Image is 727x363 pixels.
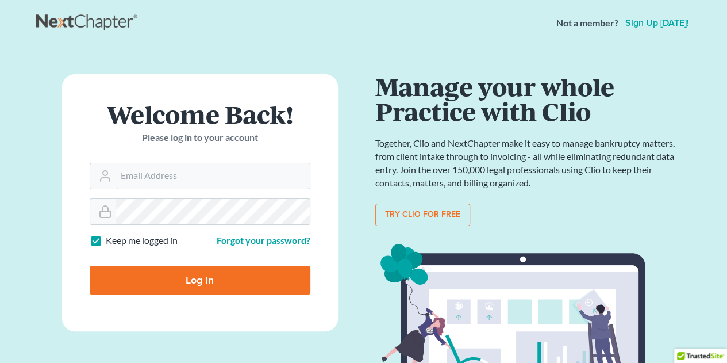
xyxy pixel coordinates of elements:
a: Forgot your password? [217,235,310,246]
input: Email Address [116,163,310,189]
label: Keep me logged in [106,234,178,247]
a: Sign up [DATE]! [623,18,691,28]
h1: Welcome Back! [90,102,310,127]
p: Together, Clio and NextChapter make it easy to manage bankruptcy matters, from client intake thro... [375,137,680,189]
h1: Manage your whole Practice with Clio [375,74,680,123]
a: Try clio for free [375,204,470,227]
input: Log In [90,266,310,295]
strong: Not a member? [556,17,618,30]
p: Please log in to your account [90,131,310,144]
